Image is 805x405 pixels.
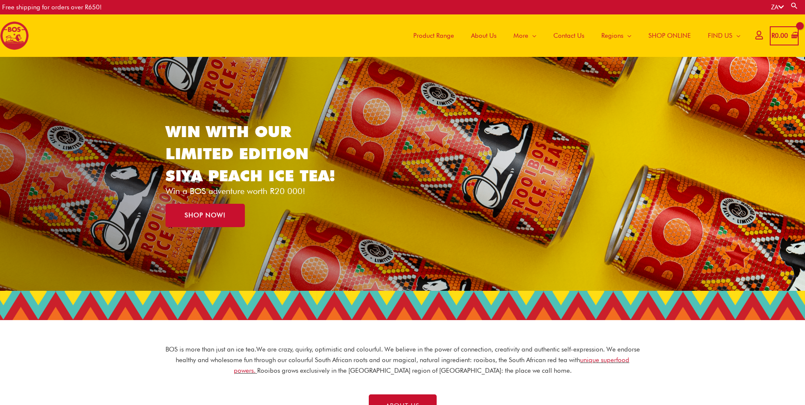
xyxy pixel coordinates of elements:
[545,14,593,57] a: Contact Us
[771,3,784,11] a: ZA
[648,23,691,48] span: SHOP ONLINE
[708,23,732,48] span: FIND US
[185,212,226,219] span: SHOP NOW!
[770,26,799,45] a: View Shopping Cart, empty
[165,187,348,195] p: Win a BOS adventure worth R20 000!
[505,14,545,57] a: More
[593,14,640,57] a: Regions
[771,32,775,39] span: R
[165,204,245,227] a: SHOP NOW!
[463,14,505,57] a: About Us
[771,32,788,39] bdi: 0.00
[398,14,749,57] nav: Site Navigation
[640,14,699,57] a: SHOP ONLINE
[513,23,528,48] span: More
[790,2,799,10] a: Search button
[165,122,335,185] a: WIN WITH OUR LIMITED EDITION SIYA PEACH ICE TEA!
[234,356,630,374] a: unique superfood powers.
[405,14,463,57] a: Product Range
[413,23,454,48] span: Product Range
[553,23,584,48] span: Contact Us
[601,23,623,48] span: Regions
[165,344,640,376] p: BOS is more than just an ice tea. We are crazy, quirky, optimistic and colourful. We believe in t...
[471,23,496,48] span: About Us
